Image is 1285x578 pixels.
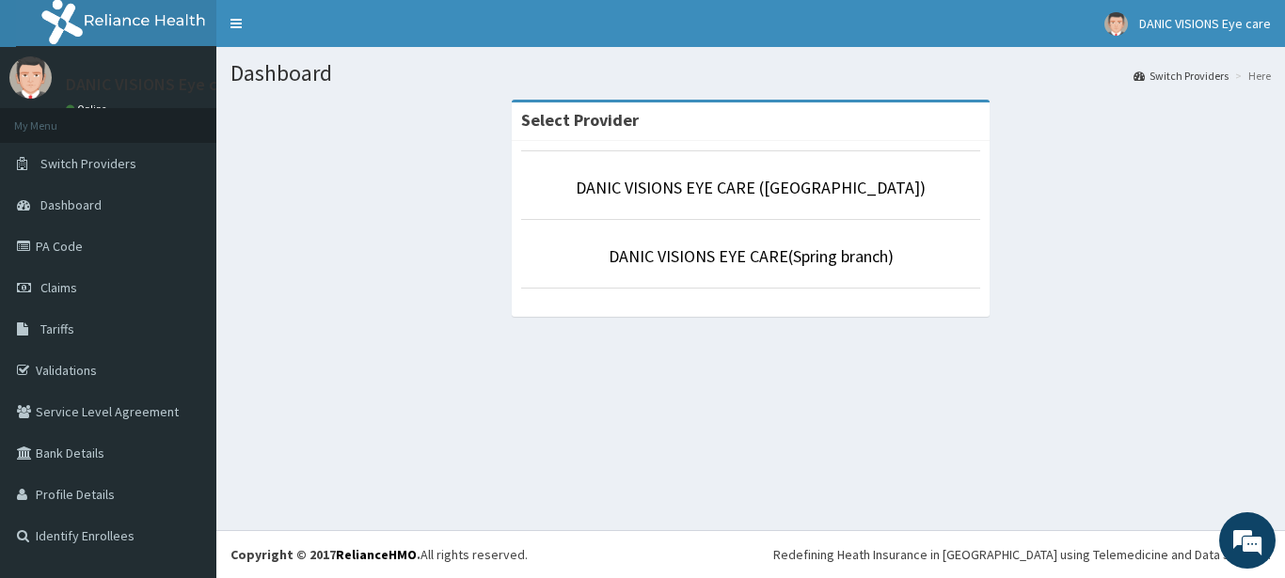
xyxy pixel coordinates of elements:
a: Switch Providers [1134,68,1229,84]
span: Switch Providers [40,155,136,172]
strong: Select Provider [521,109,639,131]
a: RelianceHMO [336,546,417,563]
div: Redefining Heath Insurance in [GEOGRAPHIC_DATA] using Telemedicine and Data Science! [773,545,1271,564]
a: DANIC VISIONS EYE CARE ([GEOGRAPHIC_DATA]) [576,177,926,198]
strong: Copyright © 2017 . [230,546,420,563]
span: Dashboard [40,196,102,213]
span: DANIC VISIONS Eye care [1139,15,1271,32]
h1: Dashboard [230,61,1271,86]
span: Tariffs [40,320,74,337]
img: User Image [9,56,52,99]
li: Here [1230,68,1271,84]
a: Online [66,102,111,116]
img: User Image [1104,12,1128,36]
span: Claims [40,279,77,296]
p: DANIC VISIONS Eye care [66,76,241,93]
footer: All rights reserved. [216,530,1285,578]
a: DANIC VISIONS EYE CARE(Spring branch) [609,245,894,267]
